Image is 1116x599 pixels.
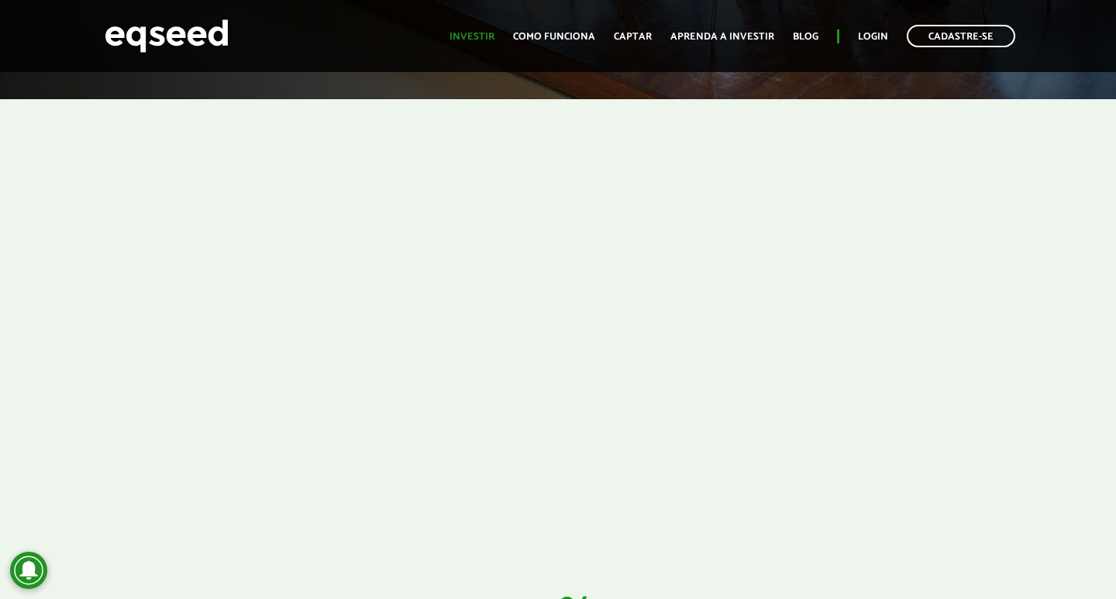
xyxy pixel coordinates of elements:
a: Investir [449,32,494,42]
a: Como funciona [513,32,595,42]
a: Aprenda a investir [670,32,774,42]
iframe: Como investir pela EqSeed? [198,146,918,551]
a: Blog [793,32,818,42]
a: Captar [614,32,652,42]
a: Cadastre-se [907,25,1015,47]
img: EqSeed [105,15,229,57]
a: Login [858,32,888,42]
